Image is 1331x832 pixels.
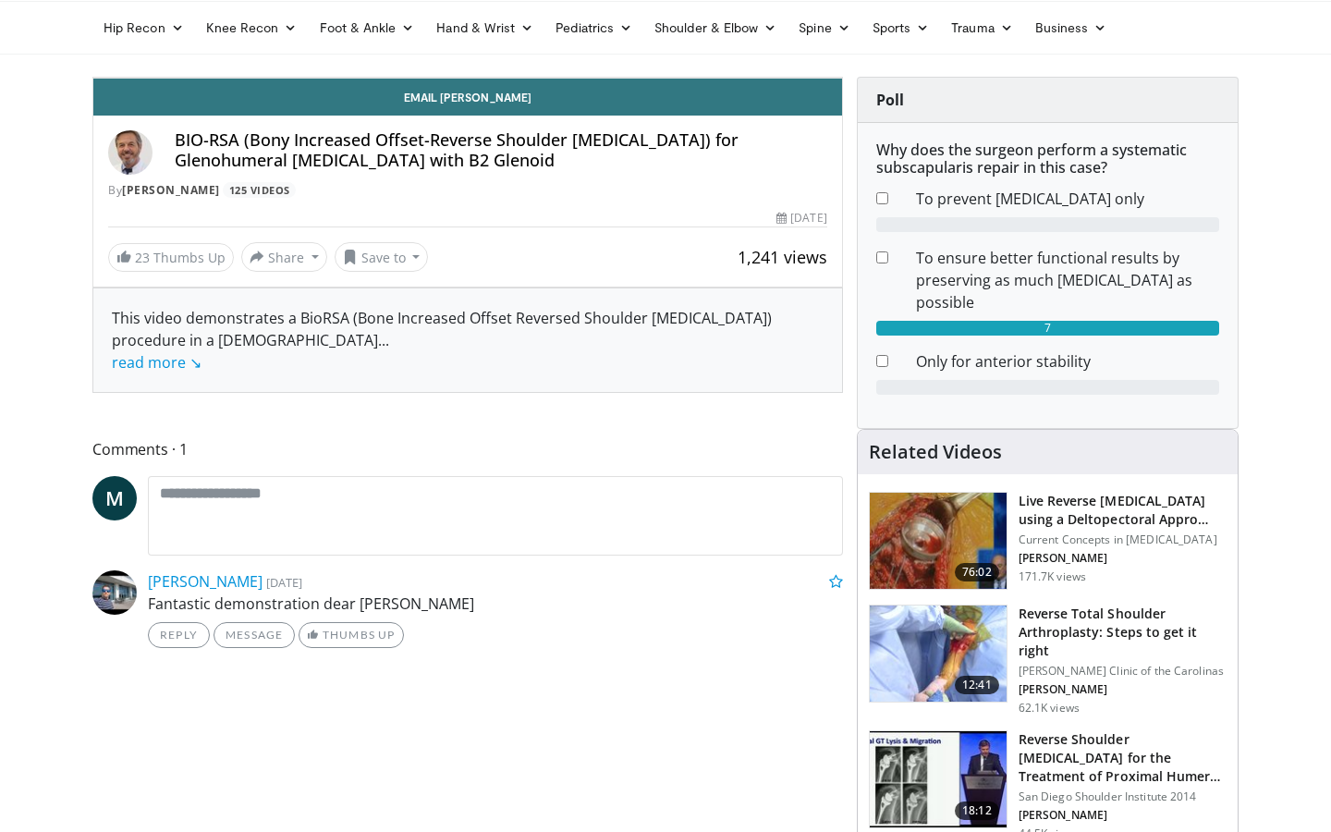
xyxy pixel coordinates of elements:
video-js: Video Player [93,78,842,79]
a: 12:41 Reverse Total Shoulder Arthroplasty: Steps to get it right [PERSON_NAME] Clinic of the Caro... [869,605,1227,716]
strong: Poll [876,90,904,110]
button: Share [241,242,327,272]
a: Message [214,622,295,648]
span: 18:12 [955,801,999,820]
div: [DATE] [776,210,826,226]
a: 76:02 Live Reverse [MEDICAL_DATA] using a Deltopectoral Appro… Current Concepts in [MEDICAL_DATA]... [869,492,1227,590]
h3: Reverse Total Shoulder Arthroplasty: Steps to get it right [1019,605,1227,660]
h4: Related Videos [869,441,1002,463]
span: Comments 1 [92,437,843,461]
a: Sports [861,9,941,46]
a: 125 Videos [223,182,296,198]
div: This video demonstrates a BioRSA (Bone Increased Offset Reversed Shoulder [MEDICAL_DATA]) procedu... [112,307,824,373]
img: 684033_3.png.150x105_q85_crop-smart_upscale.jpg [870,493,1007,589]
p: Fantastic demonstration dear [PERSON_NAME] [148,593,843,615]
p: 171.7K views [1019,569,1086,584]
img: 326034_0000_1.png.150x105_q85_crop-smart_upscale.jpg [870,606,1007,702]
a: M [92,476,137,520]
a: Shoulder & Elbow [643,9,788,46]
a: read more ↘ [112,352,201,373]
p: San Diego Shoulder Institute 2014 [1019,789,1227,804]
a: [PERSON_NAME] [148,571,263,592]
span: 12:41 [955,676,999,694]
dd: To ensure better functional results by preserving as much [MEDICAL_DATA] as possible [902,247,1233,313]
a: Spine [788,9,861,46]
p: [PERSON_NAME] [1019,808,1227,823]
p: [PERSON_NAME] Clinic of the Carolinas [1019,664,1227,679]
a: Pediatrics [544,9,643,46]
p: Current Concepts in [MEDICAL_DATA] [1019,532,1227,547]
a: Foot & Ankle [309,9,426,46]
dd: Only for anterior stability [902,350,1233,373]
p: [PERSON_NAME] [1019,551,1227,566]
a: Hip Recon [92,9,195,46]
h6: Why does the surgeon perform a systematic subscapularis repair in this case? [876,141,1219,177]
img: Q2xRg7exoPLTwO8X4xMDoxOjA4MTsiGN.150x105_q85_crop-smart_upscale.jpg [870,731,1007,827]
h3: Live Reverse [MEDICAL_DATA] using a Deltopectoral Appro… [1019,492,1227,529]
span: 76:02 [955,563,999,581]
button: Save to [335,242,429,272]
a: Reply [148,622,210,648]
div: 7 [876,321,1219,336]
a: Trauma [940,9,1024,46]
a: Email [PERSON_NAME] [93,79,842,116]
p: [PERSON_NAME] [1019,682,1227,697]
a: Thumbs Up [299,622,403,648]
p: 62.1K views [1019,701,1080,716]
h3: Reverse Shoulder [MEDICAL_DATA] for the Treatment of Proximal Humeral … [1019,730,1227,786]
small: [DATE] [266,574,302,591]
a: Hand & Wrist [425,9,544,46]
span: 1,241 views [738,246,827,268]
img: Avatar [92,570,137,615]
a: [PERSON_NAME] [122,182,220,198]
span: 23 [135,249,150,266]
img: Avatar [108,130,153,175]
div: By [108,182,827,199]
a: Knee Recon [195,9,309,46]
dd: To prevent [MEDICAL_DATA] only [902,188,1233,210]
h4: BIO-RSA (Bony Increased Offset-Reverse Shoulder [MEDICAL_DATA]) for Glenohumeral [MEDICAL_DATA] w... [175,130,827,170]
a: 23 Thumbs Up [108,243,234,272]
a: Business [1024,9,1118,46]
